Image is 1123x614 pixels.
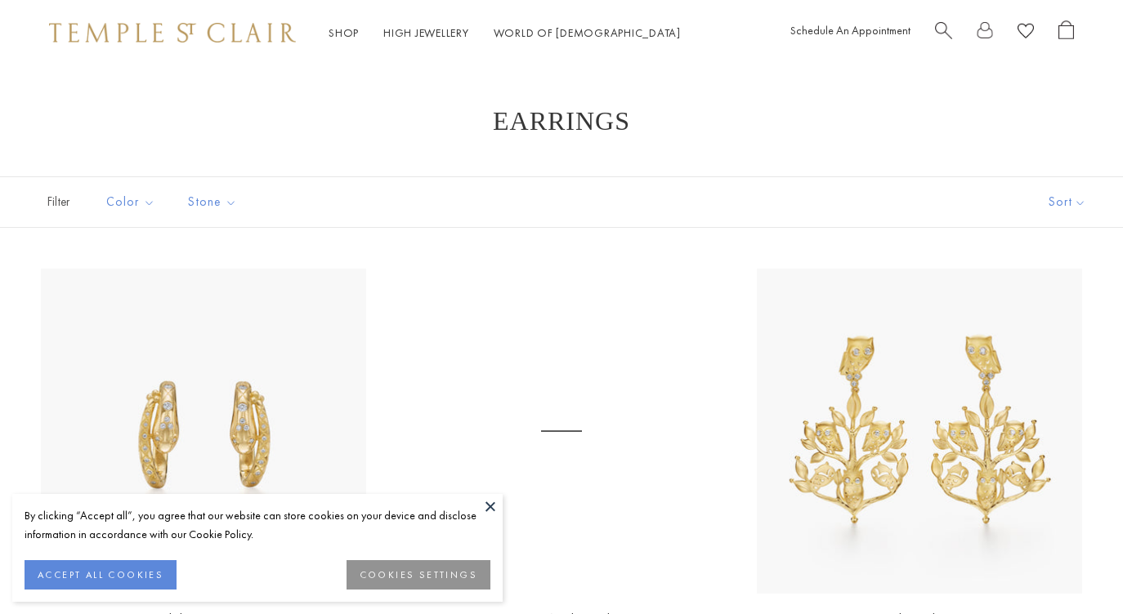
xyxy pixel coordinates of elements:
[49,23,296,42] img: Temple St. Clair
[1058,20,1074,46] a: Open Shopping Bag
[347,560,490,590] button: COOKIES SETTINGS
[41,269,366,594] img: 18K Delphi Serpent Hoops
[790,23,910,38] a: Schedule An Appointment
[329,23,681,43] nav: Main navigation
[98,192,168,212] span: Color
[1012,177,1123,227] button: Show sort by
[65,106,1058,136] h1: Earrings
[935,20,952,46] a: Search
[94,184,168,220] button: Color
[25,560,177,590] button: ACCEPT ALL COOKIES
[180,192,249,212] span: Stone
[1018,20,1034,46] a: View Wishlist
[1041,537,1107,598] iframe: Gorgias live chat messenger
[757,269,1082,594] a: E31811-OWLWOOD18K Owlwood Earrings
[25,506,490,544] div: By clicking “Accept all”, you agree that our website can store cookies on your device and disclos...
[329,25,359,40] a: ShopShop
[494,25,681,40] a: World of [DEMOGRAPHIC_DATA]World of [DEMOGRAPHIC_DATA]
[176,184,249,220] button: Stone
[757,269,1082,594] img: 18K Owlwood Earrings
[399,269,724,594] a: E36887-OWLTZTGE36887-OWLTZTG
[383,25,469,40] a: High JewelleryHigh Jewellery
[41,269,366,594] a: 18K Delphi Serpent Hoops18K Delphi Serpent Hoops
